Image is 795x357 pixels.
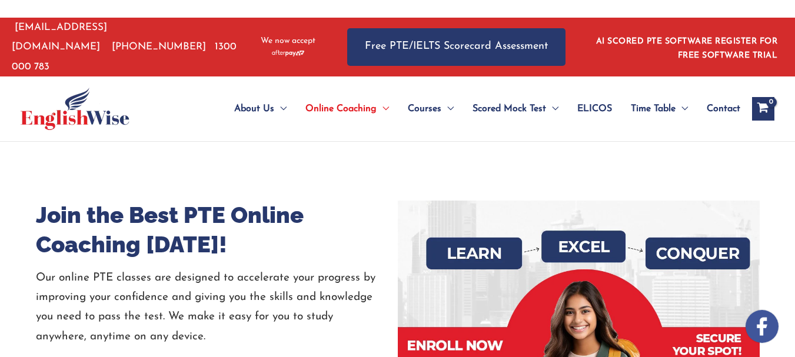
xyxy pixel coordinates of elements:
[631,88,676,129] span: Time Table
[707,88,740,129] span: Contact
[225,88,296,129] a: About UsMenu Toggle
[206,88,740,129] nav: Site Navigation: Main Menu
[746,310,779,343] img: white-facebook.png
[676,88,688,129] span: Menu Toggle
[347,28,566,65] a: Free PTE/IELTS Scorecard Assessment
[272,50,304,56] img: Afterpay-Logo
[473,88,546,129] span: Scored Mock Test
[377,88,389,129] span: Menu Toggle
[234,88,274,129] span: About Us
[36,268,398,346] p: Our online PTE classes are designed to accelerate your progress by improving your confidence and ...
[305,88,377,129] span: Online Coaching
[12,22,107,52] a: [EMAIL_ADDRESS][DOMAIN_NAME]
[12,42,237,71] a: 1300 000 783
[36,201,398,259] h1: Join the Best PTE Online Coaching [DATE]!
[296,88,398,129] a: Online CoachingMenu Toggle
[408,88,441,129] span: Courses
[441,88,454,129] span: Menu Toggle
[568,88,621,129] a: ELICOS
[752,97,774,121] a: View Shopping Cart, empty
[697,88,740,129] a: Contact
[261,35,315,47] span: We now accept
[112,42,206,52] a: [PHONE_NUMBER]
[589,28,783,66] aside: Header Widget 1
[398,88,463,129] a: CoursesMenu Toggle
[546,88,558,129] span: Menu Toggle
[577,88,612,129] span: ELICOS
[274,88,287,129] span: Menu Toggle
[463,88,568,129] a: Scored Mock TestMenu Toggle
[21,88,129,130] img: cropped-ew-logo
[621,88,697,129] a: Time TableMenu Toggle
[596,37,778,60] a: AI SCORED PTE SOFTWARE REGISTER FOR FREE SOFTWARE TRIAL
